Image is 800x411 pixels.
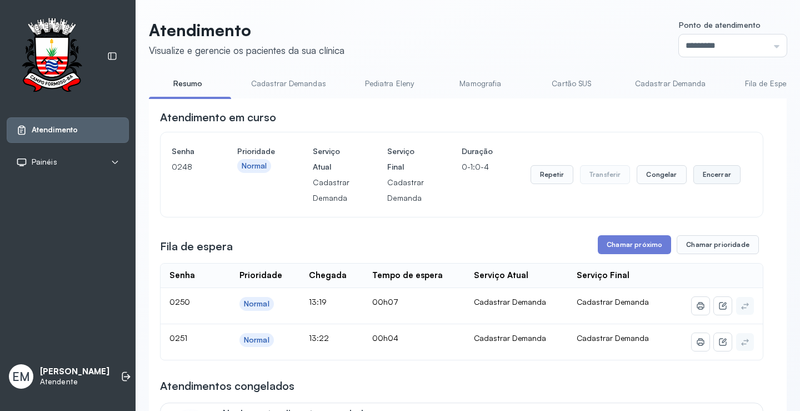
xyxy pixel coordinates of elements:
h4: Serviço Atual [313,143,349,175]
button: Chamar prioridade [677,235,759,254]
div: Normal [244,299,269,309]
span: 0250 [169,297,190,306]
h3: Fila de espera [160,239,233,254]
span: 0251 [169,333,187,343]
p: Cadastrar Demanda [313,175,349,206]
span: 00h04 [372,333,398,343]
p: Cadastrar Demanda [387,175,424,206]
h4: Senha [172,143,199,159]
p: [PERSON_NAME] [40,367,109,377]
div: Normal [242,161,267,171]
div: Cadastrar Demanda [474,333,559,343]
h4: Serviço Final [387,143,424,175]
img: Logotipo do estabelecimento [12,18,92,95]
p: 0-1:0-4 [462,159,493,175]
a: Cartão SUS [533,75,611,93]
div: Prioridade [239,270,282,281]
button: Transferir [580,165,631,184]
a: Cadastrar Demandas [240,75,337,93]
p: Atendimento [149,20,344,40]
span: Atendimento [32,125,78,135]
div: Cadastrar Demanda [474,297,559,307]
div: Serviço Final [577,270,629,281]
h4: Duração [462,143,493,159]
p: Atendente [40,377,109,387]
h4: Prioridade [237,143,275,159]
div: Chegada [309,270,347,281]
p: 0248 [172,159,199,175]
span: 00h07 [372,297,398,306]
div: Serviço Atual [474,270,528,281]
span: Cadastrar Demanda [577,333,649,343]
button: Congelar [637,165,686,184]
button: Repetir [531,165,573,184]
span: Cadastrar Demanda [577,297,649,306]
span: Painéis [32,157,57,167]
a: Mamografia [442,75,519,93]
div: Senha [169,270,195,281]
a: Resumo [149,75,227,93]
div: Visualize e gerencie os pacientes da sua clínica [149,44,344,56]
h3: Atendimentos congelados [160,378,294,394]
a: Atendimento [16,125,119,136]
div: Normal [244,335,269,345]
a: Cadastrar Demanda [624,75,717,93]
button: Chamar próximo [598,235,671,254]
div: Tempo de espera [372,270,443,281]
button: Encerrar [693,165,741,184]
span: 13:22 [309,333,329,343]
span: 13:19 [309,297,327,306]
span: Ponto de atendimento [679,20,761,29]
a: Pediatra Eleny [351,75,428,93]
h3: Atendimento em curso [160,110,276,125]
